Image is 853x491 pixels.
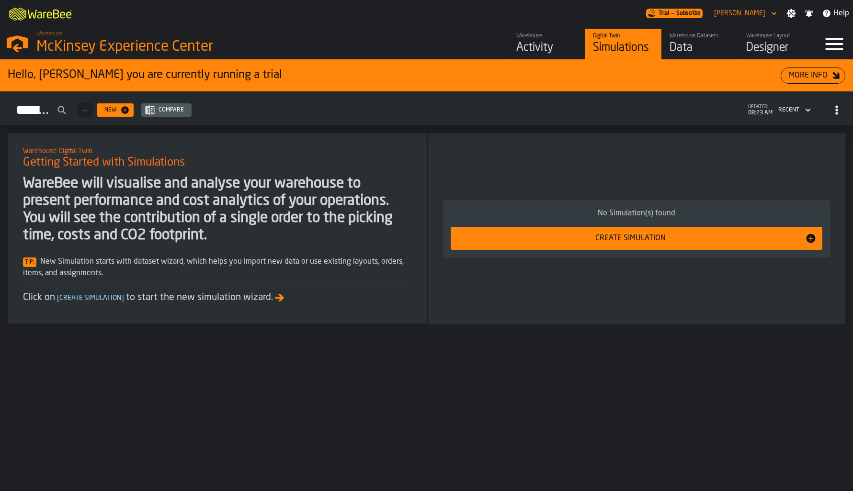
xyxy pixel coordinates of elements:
div: Simulations [593,40,654,56]
div: Compare [155,107,188,113]
div: ButtonLoadMore-Load More-Prev-First-Last [74,102,97,118]
div: New Simulation starts with dataset wizard, which helps you import new data or use existing layout... [23,256,411,279]
span: [ [57,295,59,301]
div: ItemListCard- [8,133,427,324]
div: DropdownMenuValue-4 [778,107,799,113]
div: Create Simulation [456,233,806,244]
a: link-to-/wh/i/99265d59-bd42-4a33-a5fd-483dee362034/pricing/ [646,9,703,18]
label: button-toggle-Notifications [800,9,818,18]
span: 08:23 AM [748,110,773,116]
a: link-to-/wh/i/99265d59-bd42-4a33-a5fd-483dee362034/simulations [585,29,661,59]
div: Menu Subscription [646,9,703,18]
button: button-Create Simulation [451,227,823,250]
div: Click on to start the new simulation wizard. [23,291,411,304]
span: Warehouse [36,31,62,37]
div: More Info [785,70,831,81]
button: button-New [97,103,134,117]
div: Activity [516,40,577,56]
div: New [101,107,120,113]
a: link-to-/wh/i/99265d59-bd42-4a33-a5fd-483dee362034/data [661,29,738,59]
span: — [671,10,674,17]
a: link-to-/wh/i/99265d59-bd42-4a33-a5fd-483dee362034/feed/ [508,29,585,59]
span: Tip: [23,257,36,267]
div: No Simulation(s) found [451,208,823,219]
span: Trial [659,10,669,17]
div: title-Getting Started with Simulations [15,141,419,175]
span: ] [122,295,124,301]
span: Help [833,8,849,19]
div: DropdownMenuValue-4 [774,104,813,116]
div: ItemListCard- [428,133,846,324]
div: DropdownMenuValue-Joe Ramos [710,8,779,19]
div: Hello, [PERSON_NAME] you are currently running a trial [8,67,781,83]
div: McKinsey Experience Center [36,38,295,56]
span: updated: [748,104,773,110]
label: button-toggle-Help [818,8,853,19]
span: — [83,107,87,113]
label: button-toggle-Settings [783,9,800,18]
span: Create Simulation [55,295,126,301]
label: button-toggle-Menu [815,29,853,59]
div: WareBee will visualise and analyse your warehouse to present performance and cost analytics of yo... [23,175,411,244]
div: Warehouse [516,33,577,39]
div: Data [670,40,730,56]
a: link-to-/wh/i/99265d59-bd42-4a33-a5fd-483dee362034/designer [738,29,815,59]
div: Warehouse Layout [746,33,807,39]
h2: Sub Title [23,145,411,155]
button: button-Compare [141,103,192,117]
span: Subscribe [676,10,701,17]
div: Digital Twin [593,33,654,39]
div: Designer [746,40,807,56]
div: Warehouse Datasets [670,33,730,39]
span: Getting Started with Simulations [23,155,185,170]
button: button-More Info [781,67,845,84]
div: DropdownMenuValue-Joe Ramos [714,10,765,17]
